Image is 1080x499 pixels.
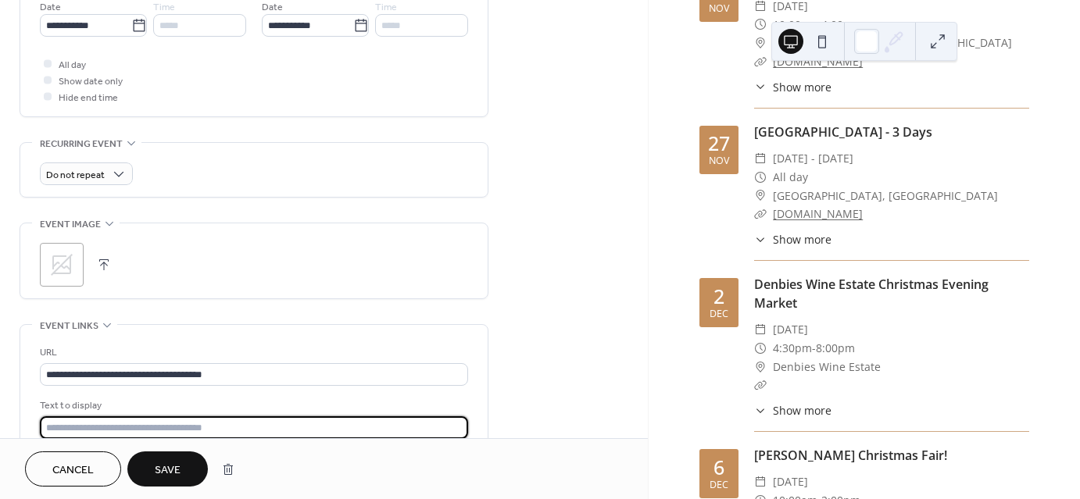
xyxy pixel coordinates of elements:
[754,187,767,205] div: ​
[754,402,767,419] div: ​
[754,52,767,71] div: ​
[754,168,767,187] div: ​
[708,134,730,153] div: 27
[52,462,94,479] span: Cancel
[754,16,767,34] div: ​
[754,339,767,358] div: ​
[40,136,123,152] span: Recurring event
[754,79,831,95] button: ​Show more
[59,57,86,73] span: All day
[127,451,208,487] button: Save
[713,458,724,477] div: 6
[713,287,724,306] div: 2
[773,402,831,419] span: Show more
[773,339,812,358] span: 4:30pm
[816,339,855,358] span: 8:00pm
[754,231,767,248] div: ​
[817,16,821,34] span: -
[155,462,181,479] span: Save
[754,402,831,419] button: ​Show more
[754,358,767,376] div: ​
[59,73,123,90] span: Show date only
[773,149,853,168] span: [DATE] - [DATE]
[710,480,728,490] div: Dec
[754,205,767,223] div: ​
[59,90,118,106] span: Hide end time
[40,318,98,334] span: Event links
[773,79,831,95] span: Show more
[40,397,465,414] div: Text to display
[40,216,101,233] span: Event image
[773,358,881,376] span: Denbies Wine Estate
[754,79,767,95] div: ​
[709,156,729,166] div: Nov
[709,4,729,14] div: Nov
[773,206,863,221] a: [DOMAIN_NAME]
[773,187,998,205] span: [GEOGRAPHIC_DATA], [GEOGRAPHIC_DATA]
[773,231,831,248] span: Show more
[40,243,84,287] div: ;
[773,168,808,187] span: All day
[754,447,947,464] a: [PERSON_NAME] Christmas Fair!
[773,320,808,339] span: [DATE]
[754,34,767,52] div: ​
[821,16,860,34] span: 4:00pm
[40,344,465,361] div: URL
[773,54,863,69] a: [DOMAIN_NAME]
[812,339,816,358] span: -
[773,472,808,491] span: [DATE]
[754,231,831,248] button: ​Show more
[754,472,767,491] div: ​
[754,123,932,141] a: [GEOGRAPHIC_DATA] - 3 Days
[754,149,767,168] div: ​
[773,16,817,34] span: 10:00am
[46,166,105,184] span: Do not repeat
[754,276,989,312] a: Denbies Wine Estate Christmas Evening Market
[754,376,767,395] div: ​
[754,320,767,339] div: ​
[25,451,121,487] button: Cancel
[710,309,728,319] div: Dec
